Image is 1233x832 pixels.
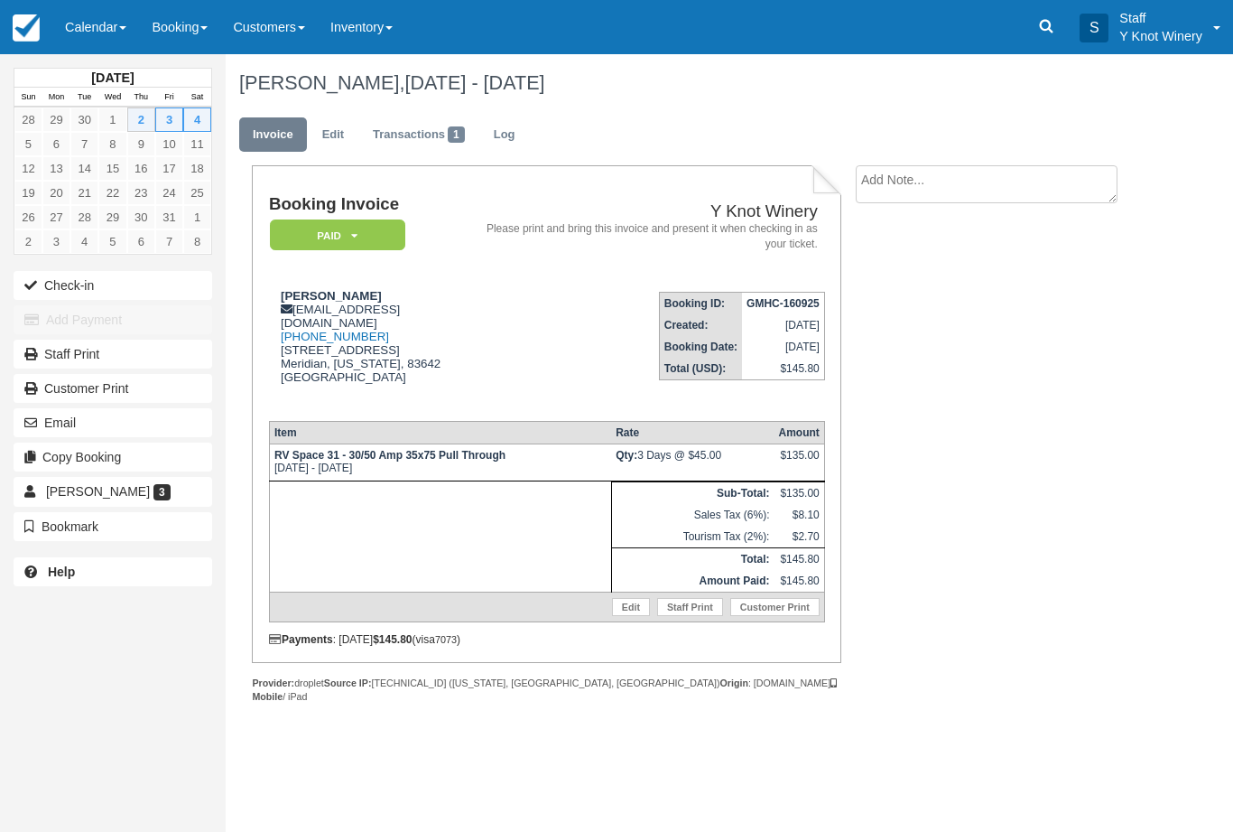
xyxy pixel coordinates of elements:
a: 7 [155,229,183,254]
a: 22 [98,181,126,205]
strong: Qty [616,449,637,462]
a: 5 [14,132,42,156]
a: Staff Print [657,598,723,616]
a: Customer Print [730,598,820,616]
td: [DATE] [742,314,824,336]
th: Mon [42,88,70,108]
button: Check-in [14,271,212,300]
a: Customer Print [14,374,212,403]
a: 31 [155,205,183,229]
strong: $145.80 [373,633,412,646]
a: 21 [70,181,98,205]
button: Copy Booking [14,443,212,472]
em: Paid [270,220,405,251]
th: Item [269,422,611,444]
a: 23 [127,181,155,205]
th: Sub-Total: [611,482,774,505]
th: Sun [14,88,42,108]
strong: [PERSON_NAME] [281,289,382,303]
a: 24 [155,181,183,205]
address: Please print and bring this invoice and present it when checking in as your ticket. [487,221,818,252]
th: Wed [98,88,126,108]
th: Booking Date: [659,336,742,358]
a: 2 [127,108,155,132]
a: 18 [183,156,211,181]
td: [DATE] [742,336,824,358]
a: 10 [155,132,183,156]
td: Sales Tax (6%): [611,504,774,526]
td: $135.00 [774,482,824,505]
a: 15 [98,156,126,181]
td: Tourism Tax (2%): [611,526,774,548]
button: Bookmark [14,512,212,541]
strong: Mobile [252,678,837,702]
a: 28 [14,108,42,132]
td: $145.80 [742,358,824,380]
span: [PERSON_NAME] [46,484,150,499]
a: [PHONE_NUMBER] [281,330,389,343]
a: 29 [42,108,70,132]
a: 28 [70,205,98,229]
td: $2.70 [774,526,824,548]
button: Add Payment [14,305,212,334]
a: 27 [42,205,70,229]
strong: Source IP: [324,678,372,688]
button: Email [14,408,212,437]
a: Paid [269,219,399,252]
th: Sat [183,88,211,108]
a: 30 [70,108,98,132]
td: $8.10 [774,504,824,526]
strong: Origin [720,678,748,688]
th: Created: [659,314,742,336]
h1: [PERSON_NAME], [239,72,1137,94]
a: 17 [155,156,183,181]
a: Staff Print [14,340,212,369]
th: Thu [127,88,155,108]
a: 1 [183,205,211,229]
strong: [DATE] [91,70,134,85]
strong: RV Space 31 - 30/50 Amp 35x75 Pull Through [274,449,505,462]
a: Invoice [239,117,307,153]
a: 3 [155,108,183,132]
a: 3 [42,229,70,254]
span: [DATE] - [DATE] [404,71,544,94]
a: 5 [98,229,126,254]
a: 13 [42,156,70,181]
a: Edit [612,598,650,616]
div: droplet [TECHNICAL_ID] ([US_STATE], [GEOGRAPHIC_DATA], [GEOGRAPHIC_DATA]) : [DOMAIN_NAME] / iPad [252,677,841,704]
a: 30 [127,205,155,229]
h2: Y Knot Winery [487,202,818,221]
div: [EMAIL_ADDRESS][DOMAIN_NAME] [STREET_ADDRESS] Meridian, [US_STATE], 83642 [GEOGRAPHIC_DATA] [269,289,479,407]
a: 6 [127,229,155,254]
a: 12 [14,156,42,181]
th: Booking ID: [659,293,742,315]
a: 4 [70,229,98,254]
a: Log [480,117,529,153]
a: 19 [14,181,42,205]
a: Transactions1 [359,117,478,153]
a: [PERSON_NAME] 3 [14,477,212,506]
a: 11 [183,132,211,156]
td: $145.80 [774,548,824,571]
div: S [1080,14,1108,42]
a: 20 [42,181,70,205]
a: 4 [183,108,211,132]
p: Y Knot Winery [1119,27,1202,45]
a: 2 [14,229,42,254]
span: 1 [448,126,465,143]
strong: Payments [269,633,333,646]
a: 25 [183,181,211,205]
th: Fri [155,88,183,108]
a: 6 [42,132,70,156]
th: Total: [611,548,774,571]
th: Tue [70,88,98,108]
th: Total (USD): [659,358,742,380]
a: 8 [98,132,126,156]
td: $145.80 [774,570,824,593]
div: : [DATE] (visa ) [269,633,825,646]
a: Edit [309,117,357,153]
div: $135.00 [778,449,819,476]
th: Rate [611,422,774,444]
strong: GMHC-160925 [746,297,820,310]
th: Amount [774,422,824,444]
